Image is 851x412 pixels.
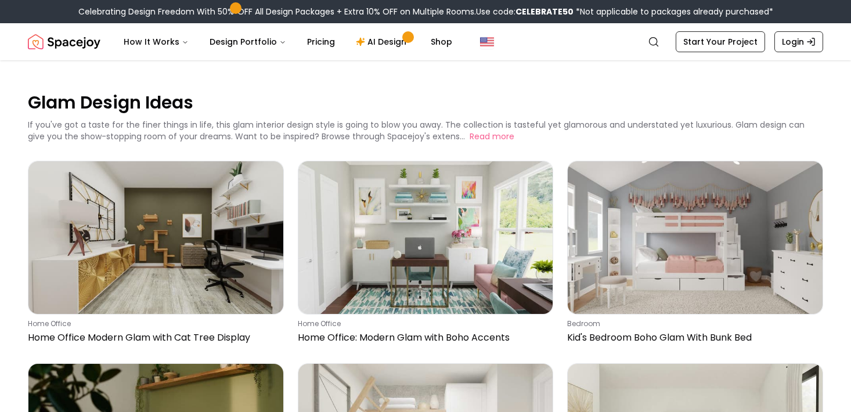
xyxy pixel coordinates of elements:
p: home office [298,319,549,328]
nav: Main [114,30,461,53]
a: Login [774,31,823,52]
p: home office [28,319,279,328]
p: If you've got a taste for the finer things in life, this glam interior design style is going to b... [28,119,805,142]
span: Use code: [476,6,574,17]
p: Home Office: Modern Glam with Boho Accents [298,331,549,345]
a: AI Design [347,30,419,53]
p: Home Office Modern Glam with Cat Tree Display [28,331,279,345]
button: Read more [470,131,514,142]
img: Home Office Modern Glam with Cat Tree Display [28,161,283,314]
p: Glam Design Ideas [28,91,823,114]
button: How It Works [114,30,198,53]
a: Start Your Project [676,31,765,52]
span: *Not applicable to packages already purchased* [574,6,773,17]
a: Home Office Modern Glam with Cat Tree Displayhome officeHome Office Modern Glam with Cat Tree Dis... [28,161,284,349]
img: Spacejoy Logo [28,30,100,53]
div: Celebrating Design Freedom With 50% OFF All Design Packages + Extra 10% OFF on Multiple Rooms. [78,6,773,17]
a: Pricing [298,30,344,53]
button: Design Portfolio [200,30,295,53]
a: Home Office: Modern Glam with Boho Accentshome officeHome Office: Modern Glam with Boho Accents [298,161,554,349]
p: Kid's Bedroom Boho Glam With Bunk Bed [567,331,818,345]
img: Kid's Bedroom Boho Glam With Bunk Bed [568,161,823,314]
img: Home Office: Modern Glam with Boho Accents [298,161,553,314]
a: Spacejoy [28,30,100,53]
b: CELEBRATE50 [515,6,574,17]
p: bedroom [567,319,818,328]
nav: Global [28,23,823,60]
a: Shop [421,30,461,53]
a: Kid's Bedroom Boho Glam With Bunk BedbedroomKid's Bedroom Boho Glam With Bunk Bed [567,161,823,349]
img: United States [480,35,494,49]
